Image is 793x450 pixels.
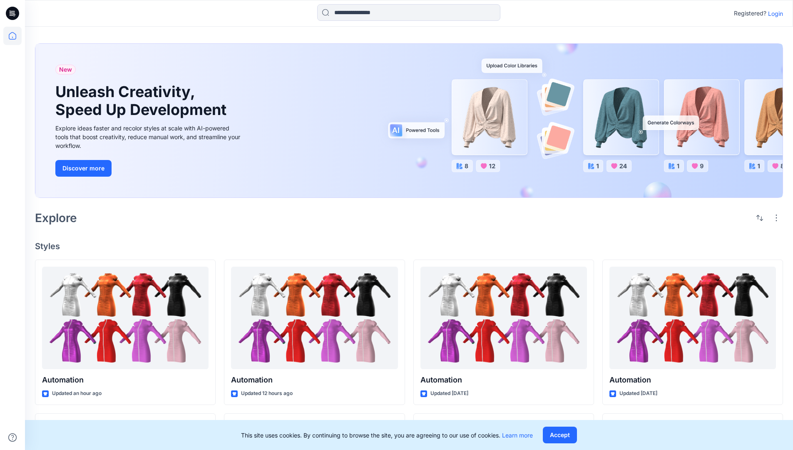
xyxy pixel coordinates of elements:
[35,241,783,251] h4: Styles
[52,389,102,398] p: Updated an hour ago
[42,374,209,386] p: Automation
[734,8,766,18] p: Registered?
[59,65,72,75] span: New
[42,267,209,370] a: Automation
[55,160,112,177] button: Discover more
[609,374,776,386] p: Automation
[768,9,783,18] p: Login
[55,160,243,177] a: Discover more
[420,267,587,370] a: Automation
[55,83,230,119] h1: Unleash Creativity, Speed Up Development
[543,427,577,443] button: Accept
[35,211,77,225] h2: Explore
[55,124,243,150] div: Explore ideas faster and recolor styles at scale with AI-powered tools that boost creativity, red...
[430,389,468,398] p: Updated [DATE]
[609,267,776,370] a: Automation
[241,431,533,440] p: This site uses cookies. By continuing to browse the site, you are agreeing to our use of cookies.
[502,432,533,439] a: Learn more
[420,374,587,386] p: Automation
[619,389,657,398] p: Updated [DATE]
[231,374,398,386] p: Automation
[241,389,293,398] p: Updated 12 hours ago
[231,267,398,370] a: Automation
